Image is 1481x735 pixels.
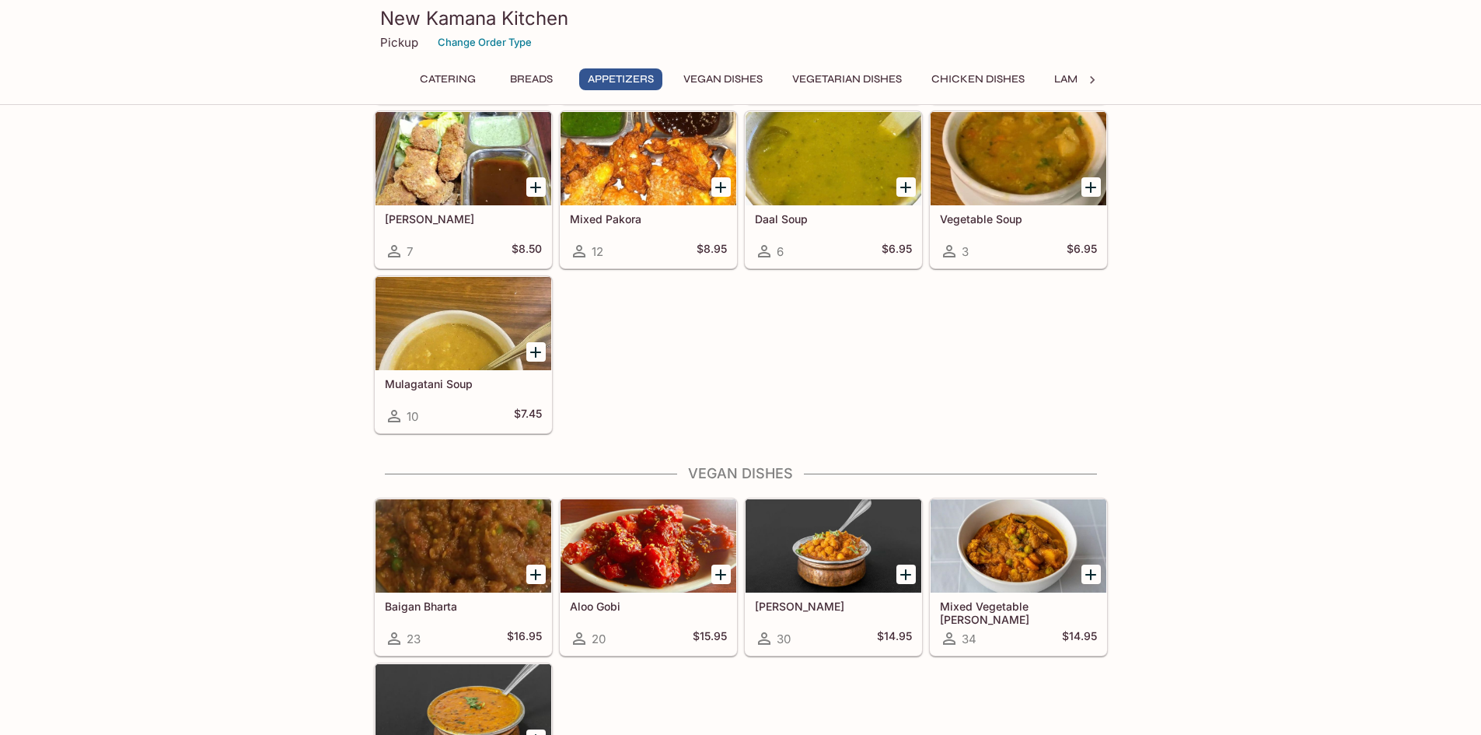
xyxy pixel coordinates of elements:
h5: [PERSON_NAME] [385,212,542,226]
a: Baigan Bharta23$16.95 [375,499,552,656]
a: [PERSON_NAME]7$8.50 [375,111,552,268]
a: Mixed Pakora12$8.95 [560,111,737,268]
h5: [PERSON_NAME] [755,600,912,613]
button: Change Order Type [431,30,539,54]
h3: New Kamana Kitchen [380,6,1102,30]
div: Aloo Gobi [561,499,736,593]
span: 7 [407,244,413,259]
div: Mixed Vegetable Curry [931,499,1106,593]
h5: Baigan Bharta [385,600,542,613]
h5: $15.95 [693,629,727,648]
button: Add Vegetable Soup [1081,177,1101,197]
button: Add Daal Soup [896,177,916,197]
div: Baigan Bharta [375,499,551,593]
a: Aloo Gobi20$15.95 [560,499,737,656]
span: 20 [592,632,606,646]
button: Add Mixed Pakora [711,177,731,197]
h5: $8.50 [512,242,542,261]
a: Mixed Vegetable [PERSON_NAME]34$14.95 [930,499,1107,656]
button: Chicken Dishes [923,68,1033,90]
button: Breads [497,68,567,90]
h5: $14.95 [1062,629,1097,648]
span: 12 [592,244,603,259]
a: Mulagatani Soup10$7.45 [375,276,552,433]
button: Catering [411,68,484,90]
h5: $16.95 [507,629,542,648]
span: 3 [962,244,969,259]
a: Vegetable Soup3$6.95 [930,111,1107,268]
h5: $7.45 [514,407,542,425]
h5: $6.95 [1067,242,1097,261]
button: Add Paneer Pakora [526,177,546,197]
button: Vegan Dishes [675,68,771,90]
button: Add Chana Masala [896,565,916,584]
h5: Aloo Gobi [570,600,727,613]
h5: Daal Soup [755,212,912,226]
h5: $14.95 [877,629,912,648]
button: Add Aloo Gobi [711,565,731,584]
a: [PERSON_NAME]30$14.95 [745,499,922,656]
p: Pickup [380,35,418,50]
span: 30 [777,632,791,646]
h5: $6.95 [882,242,912,261]
h5: Mixed Vegetable [PERSON_NAME] [940,600,1097,625]
button: Vegetarian Dishes [784,68,910,90]
h4: Vegan Dishes [374,465,1108,482]
div: Chana Masala [746,499,921,593]
div: Mixed Pakora [561,112,736,205]
div: Vegetable Soup [931,112,1106,205]
button: Add Baigan Bharta [526,565,546,584]
div: Paneer Pakora [375,112,551,205]
span: 10 [407,409,418,424]
span: 34 [962,632,976,646]
button: Lamb Dishes [1046,68,1134,90]
h5: Vegetable Soup [940,212,1097,226]
button: Appetizers [579,68,662,90]
h5: $8.95 [697,242,727,261]
div: Mulagatani Soup [375,277,551,370]
button: Add Mulagatani Soup [526,342,546,362]
h5: Mulagatani Soup [385,377,542,390]
span: 6 [777,244,784,259]
span: 23 [407,632,421,646]
h5: Mixed Pakora [570,212,727,226]
div: Daal Soup [746,112,921,205]
button: Add Mixed Vegetable Curry [1081,565,1101,584]
a: Daal Soup6$6.95 [745,111,922,268]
